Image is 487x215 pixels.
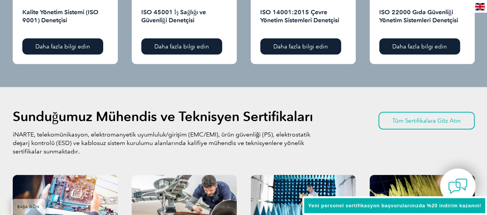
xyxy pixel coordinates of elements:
[22,8,99,24] font: Kalite Yönetim Sistemi (ISO 9001) Denetçisi
[141,8,206,24] font: ISO 45001 İş Sağlığı ve Güvenliği Denetçisi
[17,205,40,209] font: BAŞA DÖN
[12,199,45,215] a: BAŞA DÖN
[392,43,447,50] font: Daha fazla bilgi edin
[141,38,222,55] a: Daha fazla bilgi edin
[260,8,339,24] font: ISO 14001:2015 Çevre Yönetim Sistemleri Denetçisi
[308,203,481,208] font: Yeni personel sertifikasyon başvurularınızda %20 indirim kazanın!
[154,43,209,50] font: Daha fazla bilgi edin
[379,8,458,24] font: ISO 22000 Gıda Güvenliği Yönetim Sistemleri Denetçisi
[378,112,475,130] a: Tüm Sertifikalara Göz Atın
[379,38,460,55] a: Daha fazla bilgi edin
[260,38,341,55] a: Daha fazla bilgi edin
[475,3,485,10] img: en
[273,43,328,50] font: Daha fazla bilgi edin
[392,117,461,124] font: Tüm Sertifikalara Göz Atın
[13,131,310,155] font: iNARTE, telekomünikasyon, elektromanyetik uyumluluk/girişim (EMC/EMI), ürün güvenliği (PS), elekt...
[35,43,90,50] font: Daha fazla bilgi edin
[448,177,467,196] img: contact-chat.png
[13,108,313,125] font: Sunduğumuz Mühendis ve Teknisyen Sertifikaları
[22,38,103,55] a: Daha fazla bilgi edin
